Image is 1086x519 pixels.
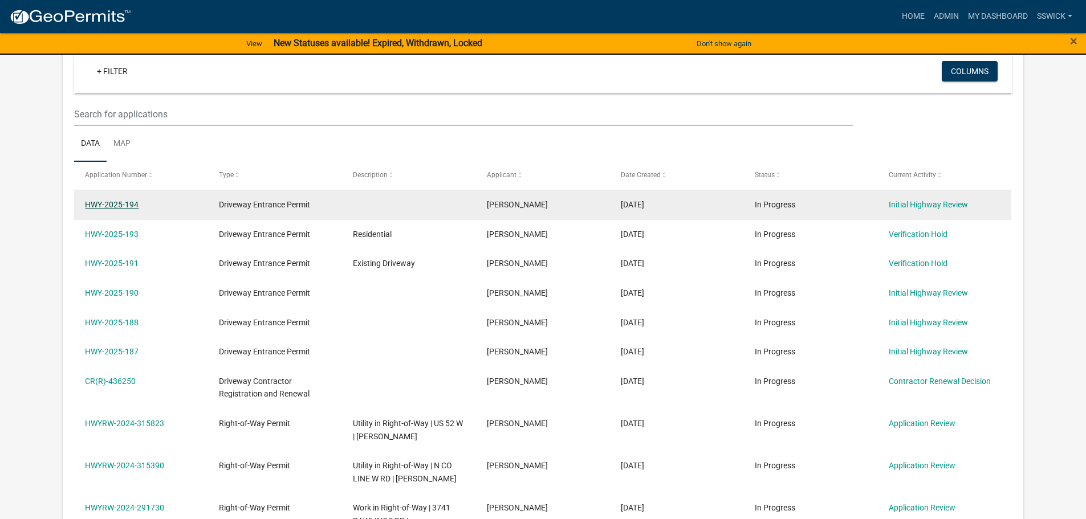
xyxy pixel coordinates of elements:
[85,419,164,428] a: HWYRW-2024-315823
[621,347,644,356] span: 08/07/2025
[219,171,234,179] span: Type
[755,288,795,297] span: In Progress
[621,259,644,268] span: 08/18/2025
[889,377,991,386] a: Contractor Renewal Decision
[85,347,139,356] a: HWY-2025-187
[342,162,476,189] datatable-header-cell: Description
[107,126,137,162] a: Map
[487,288,548,297] span: Shane Weist
[219,377,310,399] span: Driveway Contractor Registration and Renewal
[353,419,463,441] span: Utility in Right-of-Way | US 52 W | Dylan Garrison
[85,288,139,297] a: HWY-2025-190
[274,38,482,48] strong: New Statuses available! Expired, Withdrawn, Locked
[621,230,644,239] span: 08/20/2025
[889,347,968,356] a: Initial Highway Review
[85,318,139,327] a: HWY-2025-188
[1070,34,1077,48] button: Close
[755,230,795,239] span: In Progress
[219,461,290,470] span: Right-of-Way Permit
[353,230,392,239] span: Residential
[208,162,342,189] datatable-header-cell: Type
[755,503,795,512] span: In Progress
[889,259,947,268] a: Verification Hold
[353,461,457,483] span: Utility in Right-of-Way | N CO LINE W RD | Dylan Garrison
[621,288,644,297] span: 08/07/2025
[353,171,388,179] span: Description
[487,461,548,470] span: Dylan Garrison
[85,259,139,268] a: HWY-2025-191
[877,162,1011,189] datatable-header-cell: Current Activity
[85,171,147,179] span: Application Number
[85,200,139,209] a: HWY-2025-194
[219,419,290,428] span: Right-of-Way Permit
[610,162,744,189] datatable-header-cell: Date Created
[755,318,795,327] span: In Progress
[621,503,644,512] span: 07/30/2024
[74,103,852,126] input: Search for applications
[621,419,644,428] span: 09/24/2024
[487,230,548,239] span: Shane Weist
[487,318,548,327] span: Shane Weist
[487,347,548,356] span: Shane Weist
[963,6,1032,27] a: My Dashboard
[889,419,955,428] a: Application Review
[743,162,877,189] datatable-header-cell: Status
[476,162,610,189] datatable-header-cell: Applicant
[755,171,775,179] span: Status
[85,503,164,512] a: HWYRW-2024-291730
[889,171,936,179] span: Current Activity
[487,171,516,179] span: Applicant
[755,259,795,268] span: In Progress
[85,377,136,386] a: CR(R)-436250
[1070,33,1077,49] span: ×
[1032,6,1077,27] a: sswick
[621,461,644,470] span: 09/24/2024
[889,200,968,209] a: Initial Highway Review
[889,318,968,327] a: Initial Highway Review
[219,259,310,268] span: Driveway Entrance Permit
[88,61,137,81] a: + Filter
[692,34,756,53] button: Don't show again
[487,200,548,209] span: Shane Weist
[755,377,795,386] span: In Progress
[219,230,310,239] span: Driveway Entrance Permit
[219,318,310,327] span: Driveway Entrance Permit
[621,171,661,179] span: Date Created
[487,377,548,386] span: Anthony Hardebeck
[85,230,139,239] a: HWY-2025-193
[219,200,310,209] span: Driveway Entrance Permit
[755,461,795,470] span: In Progress
[889,288,968,297] a: Initial Highway Review
[889,461,955,470] a: Application Review
[889,503,955,512] a: Application Review
[755,200,795,209] span: In Progress
[219,288,310,297] span: Driveway Entrance Permit
[621,377,644,386] span: 06/16/2025
[487,259,548,268] span: Jennifer DeLong
[889,230,947,239] a: Verification Hold
[929,6,963,27] a: Admin
[897,6,929,27] a: Home
[942,61,998,81] button: Columns
[219,347,310,356] span: Driveway Entrance Permit
[242,34,267,53] a: View
[353,259,415,268] span: Existing Driveway
[621,200,644,209] span: 08/20/2025
[487,419,548,428] span: Dylan Garrison
[74,126,107,162] a: Data
[219,503,290,512] span: Right-of-Way Permit
[755,419,795,428] span: In Progress
[85,461,164,470] a: HWYRW-2024-315390
[74,162,208,189] datatable-header-cell: Application Number
[621,318,644,327] span: 08/07/2025
[487,503,548,512] span: Megan Toth
[755,347,795,356] span: In Progress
